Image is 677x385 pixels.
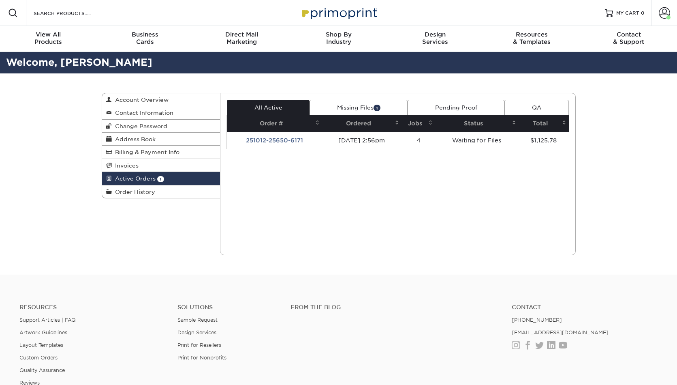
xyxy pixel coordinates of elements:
[102,133,220,146] a: Address Book
[112,97,169,103] span: Account Overview
[97,26,194,52] a: BusinessCards
[177,304,278,311] h4: Solutions
[102,106,220,119] a: Contact Information
[102,146,220,159] a: Billing & Payment Info
[484,31,581,38] span: Resources
[519,132,569,149] td: $1,125.78
[435,132,518,149] td: Waiting for Files
[177,317,218,323] a: Sample Request
[512,329,609,336] a: [EMAIL_ADDRESS][DOMAIN_NAME]
[177,342,221,348] a: Print for Resellers
[512,317,562,323] a: [PHONE_NUMBER]
[157,176,164,182] span: 1
[290,304,490,311] h4: From the Blog
[193,31,290,38] span: Direct Mail
[112,189,155,195] span: Order History
[19,355,58,361] a: Custom Orders
[227,132,322,149] td: 251012-25650-6171
[484,26,581,52] a: Resources& Templates
[112,123,167,129] span: Change Password
[580,26,677,52] a: Contact& Support
[580,31,677,45] div: & Support
[112,175,156,182] span: Active Orders
[97,31,194,38] span: Business
[19,367,65,373] a: Quality Assurance
[512,304,658,311] a: Contact
[322,115,402,132] th: Ordered
[374,105,380,111] span: 1
[102,185,220,198] a: Order History
[19,317,76,323] a: Support Articles | FAQ
[177,329,216,336] a: Design Services
[33,8,112,18] input: SEARCH PRODUCTS.....
[112,149,179,155] span: Billing & Payment Info
[435,115,518,132] th: Status
[387,31,484,45] div: Services
[112,110,173,116] span: Contact Information
[19,342,63,348] a: Layout Templates
[290,26,387,52] a: Shop ByIndustry
[227,115,322,132] th: Order #
[227,100,310,115] a: All Active
[193,26,290,52] a: Direct MailMarketing
[112,136,156,142] span: Address Book
[402,115,435,132] th: Jobs
[322,132,402,149] td: [DATE] 2:56pm
[387,26,484,52] a: DesignServices
[641,10,645,16] span: 0
[177,355,226,361] a: Print for Nonprofits
[402,132,435,149] td: 4
[97,31,194,45] div: Cards
[102,93,220,106] a: Account Overview
[484,31,581,45] div: & Templates
[102,159,220,172] a: Invoices
[408,100,504,115] a: Pending Proof
[580,31,677,38] span: Contact
[519,115,569,132] th: Total
[19,304,165,311] h4: Resources
[102,120,220,133] a: Change Password
[616,10,639,17] span: MY CART
[504,100,568,115] a: QA
[19,329,67,336] a: Artwork Guidelines
[102,172,220,185] a: Active Orders 1
[112,162,139,169] span: Invoices
[387,31,484,38] span: Design
[290,31,387,45] div: Industry
[310,100,408,115] a: Missing Files1
[290,31,387,38] span: Shop By
[193,31,290,45] div: Marketing
[298,4,379,22] img: Primoprint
